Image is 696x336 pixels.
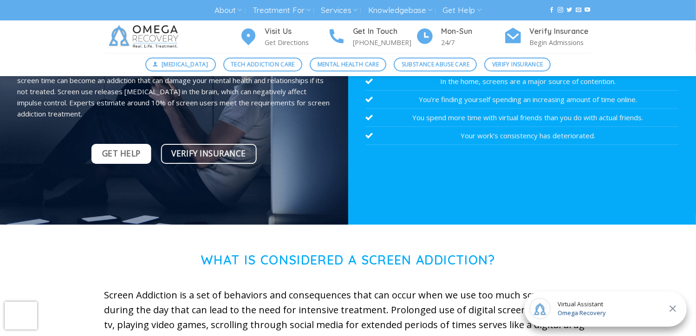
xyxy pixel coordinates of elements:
[318,60,379,69] span: Mental Health Care
[365,127,679,145] li: Your work’s consistency has deteriorated.
[104,20,186,53] img: Omega Recovery
[353,26,416,38] h4: Get In Touch
[162,60,208,69] span: [MEDICAL_DATA]
[576,7,581,13] a: Send us an email
[215,2,242,19] a: About
[442,26,504,38] h4: Mon-Sun
[484,58,551,71] a: Verify Insurance
[394,58,477,71] a: Substance Abuse Care
[442,37,504,48] p: 24/7
[321,2,358,19] a: Services
[327,26,416,48] a: Get In Touch [PHONE_NUMBER]
[145,58,216,71] a: [MEDICAL_DATA]
[365,90,679,109] li: You’re finding yourself spending an increasing amount of time online.
[102,147,141,160] span: Get Help
[443,2,481,19] a: Get Help
[171,147,246,160] span: Verify Insurance
[492,60,543,69] span: Verify Insurance
[265,37,327,48] p: Get Directions
[91,144,151,164] a: Get Help
[104,252,592,268] h1: What is Considered a Screen Addiction?
[549,7,554,13] a: Follow on Facebook
[223,58,303,71] a: Tech Addiction Care
[504,26,592,48] a: Verify Insurance Begin Admissions
[17,64,331,119] p: An addiction to screens can be more difficult to treat than one to drugs.Just like alcohol and dr...
[353,37,416,48] p: [PHONE_NUMBER]
[161,144,257,164] a: Verify Insurance
[265,26,327,38] h4: Visit Us
[253,2,311,19] a: Treatment For
[310,58,386,71] a: Mental Health Care
[231,60,295,69] span: Tech Addiction Care
[530,26,592,38] h4: Verify Insurance
[530,37,592,48] p: Begin Admissions
[365,72,679,90] li: In the home, screens are a major source of contention.
[368,2,432,19] a: Knowledgebase
[239,26,327,48] a: Visit Us Get Directions
[365,109,679,127] li: You spend more time with virtual friends than you do with actual friends.
[567,7,572,13] a: Follow on Twitter
[558,7,563,13] a: Follow on Instagram
[585,7,590,13] a: Follow on YouTube
[402,60,469,69] span: Substance Abuse Care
